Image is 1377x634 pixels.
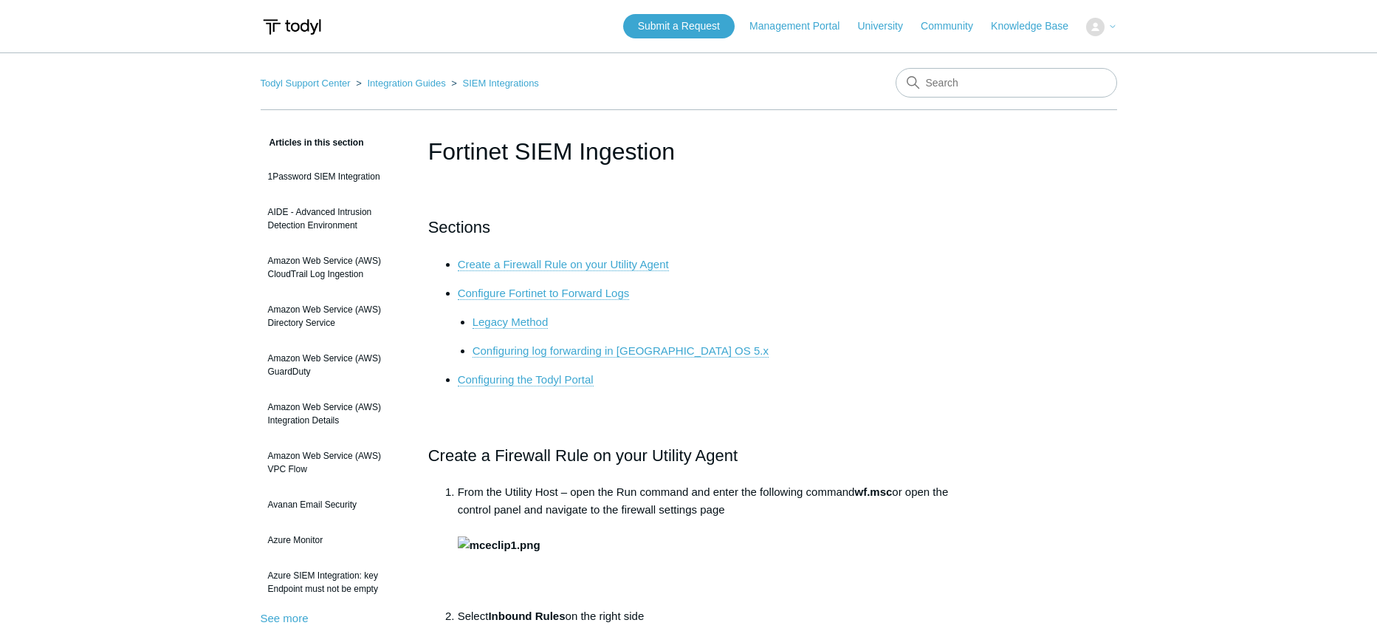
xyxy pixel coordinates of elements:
[458,483,950,607] li: From the Utility Host – open the Run command and enter the following command or open the control ...
[261,344,406,386] a: Amazon Web Service (AWS) GuardDuty
[367,78,445,89] a: Integration Guides
[261,13,323,41] img: Todyl Support Center Help Center home page
[749,18,854,34] a: Management Portal
[353,78,448,89] li: Integration Guides
[261,78,351,89] a: Todyl Support Center
[458,258,669,271] a: Create a Firewall Rule on your Utility Agent
[458,287,630,300] a: Configure Fortinet to Forward Logs
[261,612,309,624] a: See more
[261,247,406,288] a: Amazon Web Service (AWS) CloudTrail Log Ingestion
[991,18,1083,34] a: Knowledge Base
[857,18,917,34] a: University
[463,78,539,89] a: SIEM Integrations
[623,14,735,38] a: Submit a Request
[428,443,950,468] h2: Create a Firewall Rule on your Utility Agent
[428,134,950,169] h1: Fortinet SIEM Ingestion
[473,316,549,329] a: Legacy Method
[448,78,539,89] li: SIEM Integrations
[854,485,892,498] strong: wf.msc
[921,18,988,34] a: Community
[261,491,406,519] a: Avanan Email Security
[261,562,406,603] a: Azure SIEM Integration: key Endpoint must not be empty
[473,344,769,358] a: Configuring log forwarding in [GEOGRAPHIC_DATA] OS 5.x
[261,526,406,554] a: Azure Monitor
[261,393,406,434] a: Amazon Web Service (AWS) Integration Details
[261,442,406,483] a: Amazon Web Service (AWS) VPC Flow
[428,214,950,240] h2: Sections
[261,296,406,337] a: Amazon Web Service (AWS) Directory Service
[261,198,406,239] a: AIDE - Advanced Intrusion Detection Environment
[896,68,1117,98] input: Search
[458,373,594,386] a: Configuring the Todyl Portal
[261,78,354,89] li: Todyl Support Center
[488,610,565,622] strong: Inbound Rules
[261,163,406,191] a: 1Password SIEM Integration
[261,137,364,148] span: Articles in this section
[458,536,540,554] img: mceclip1.png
